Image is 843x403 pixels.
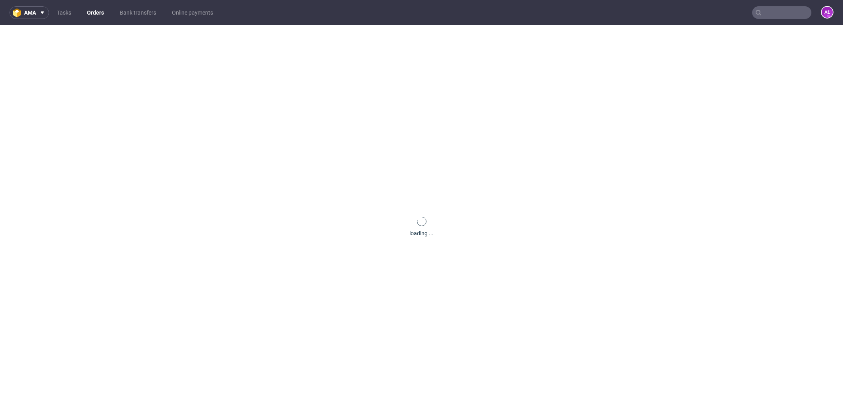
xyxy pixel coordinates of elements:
a: Online payments [167,6,218,19]
a: Bank transfers [115,6,161,19]
a: Orders [82,6,109,19]
img: logo [13,8,24,17]
button: ama [9,6,49,19]
a: Tasks [52,6,76,19]
span: ama [24,10,36,15]
div: loading ... [409,229,434,237]
figcaption: AŁ [822,7,833,18]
